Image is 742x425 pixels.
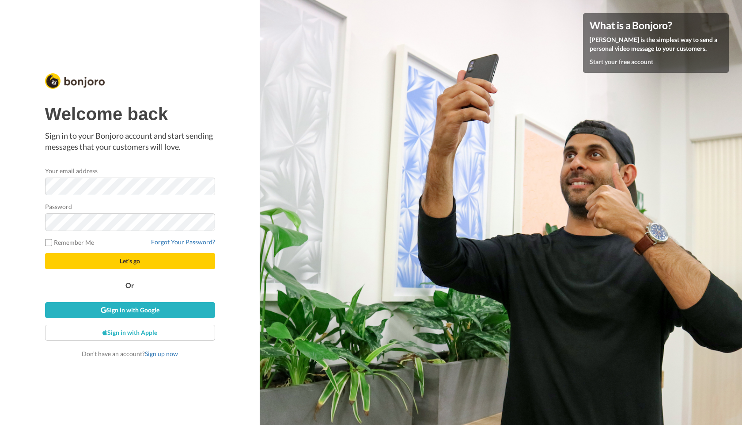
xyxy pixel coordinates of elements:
span: Or [124,282,136,288]
button: Let's go [45,253,215,269]
label: Your email address [45,166,98,175]
label: Password [45,202,72,211]
p: [PERSON_NAME] is the simplest way to send a personal video message to your customers. [590,35,722,53]
a: Forgot Your Password? [151,238,215,246]
span: Don’t have an account? [82,350,178,357]
h4: What is a Bonjoro? [590,20,722,31]
a: Start your free account [590,58,653,65]
label: Remember Me [45,238,95,247]
h1: Welcome back [45,104,215,124]
span: Let's go [120,257,140,265]
p: Sign in to your Bonjoro account and start sending messages that your customers will love. [45,130,215,153]
a: Sign in with Google [45,302,215,318]
input: Remember Me [45,239,52,246]
a: Sign up now [145,350,178,357]
a: Sign in with Apple [45,325,215,341]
